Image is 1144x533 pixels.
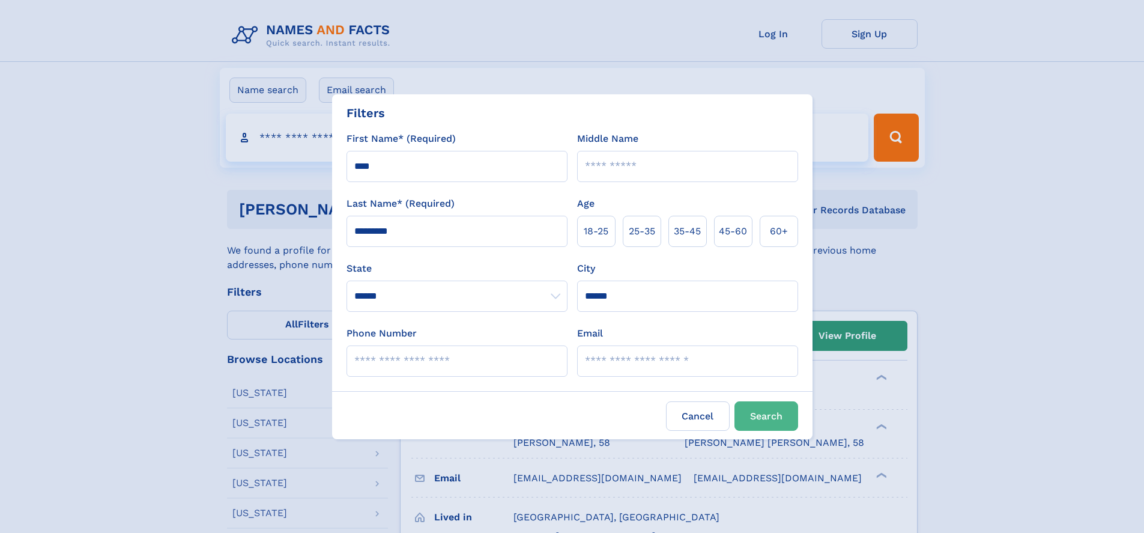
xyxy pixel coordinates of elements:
label: Age [577,196,595,211]
label: City [577,261,595,276]
label: First Name* (Required) [347,132,456,146]
label: Email [577,326,603,341]
div: Filters [347,104,385,122]
label: Middle Name [577,132,638,146]
span: 18‑25 [584,224,608,239]
span: 25‑35 [629,224,655,239]
label: Phone Number [347,326,417,341]
span: 45‑60 [719,224,747,239]
span: 60+ [770,224,788,239]
label: Cancel [666,401,730,431]
label: State [347,261,567,276]
label: Last Name* (Required) [347,196,455,211]
button: Search [734,401,798,431]
span: 35‑45 [674,224,701,239]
